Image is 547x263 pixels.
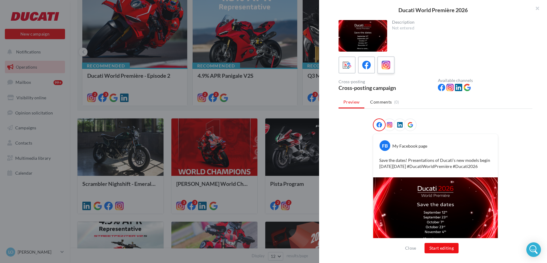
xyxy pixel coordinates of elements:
[392,20,528,24] div: Description
[339,85,433,91] div: Cross-posting campaign
[392,26,528,31] div: Not entered
[339,80,433,84] div: Cross-posting
[438,78,532,83] div: Available channels
[370,99,392,105] span: Comments
[403,244,419,252] button: Close
[425,243,459,253] button: Start editing
[526,242,541,257] div: Open Intercom Messenger
[329,7,537,13] div: Ducati World Première 2026
[394,100,399,104] span: (0)
[392,143,427,149] div: My Facebook page
[380,140,390,151] div: FB
[379,157,492,169] p: Save the dates! Presentations of Ducati’s new models begin [DATE][DATE] #DucatiWorldPremière #Duc...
